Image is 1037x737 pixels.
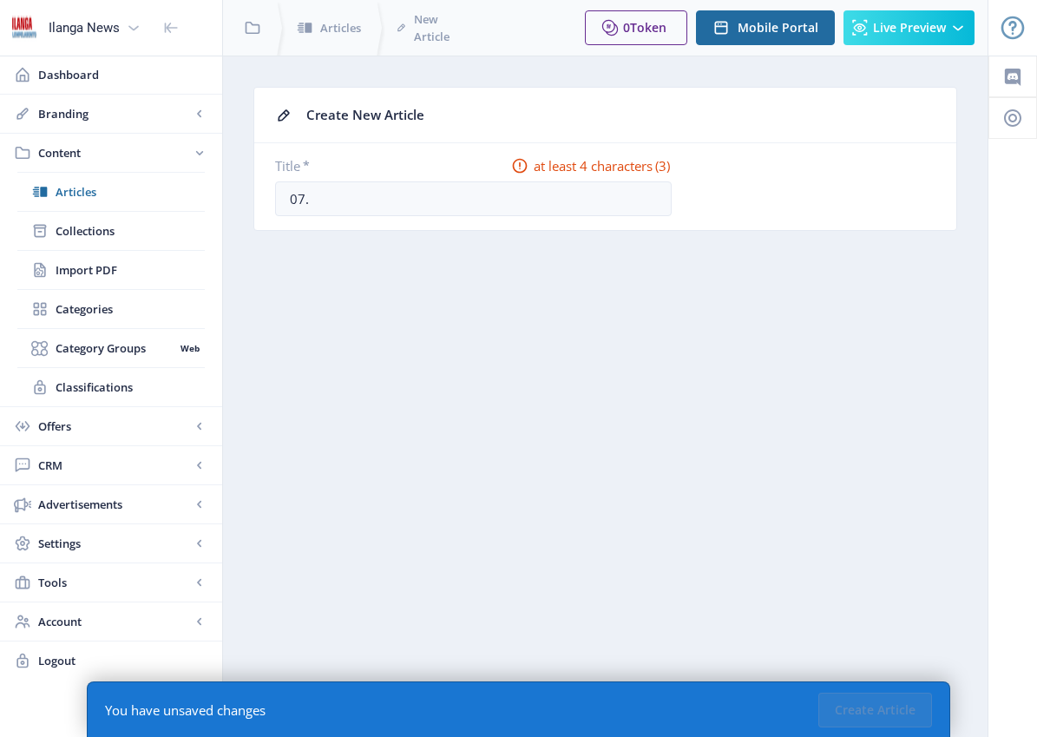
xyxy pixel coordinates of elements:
[306,102,935,128] div: Create New Article
[56,261,205,279] span: Import PDF
[38,105,191,122] span: Branding
[38,144,191,161] span: Content
[38,652,208,669] span: Logout
[17,329,205,367] a: Category GroupsWeb
[56,378,205,396] span: Classifications
[49,9,120,47] div: Ilanga News
[38,66,208,83] span: Dashboard
[414,10,456,45] span: New Article
[320,19,361,36] span: Articles
[38,496,191,513] span: Advertisements
[105,701,266,719] div: You have unsaved changes
[56,300,205,318] span: Categories
[17,368,205,406] a: Classifications
[275,157,466,174] label: Title
[653,157,672,174] span: (3)
[38,535,191,552] span: Settings
[17,212,205,250] a: Collections
[38,613,191,630] span: Account
[873,21,946,35] span: Live Preview
[56,222,205,240] span: Collections
[10,14,38,42] img: 6e32966d-d278-493e-af78-9af65f0c2223.png
[696,10,835,45] button: Mobile Portal
[585,10,687,45] button: 0Token
[843,10,975,45] button: Live Preview
[738,21,818,35] span: Mobile Portal
[17,290,205,328] a: Categories
[275,181,672,216] input: What's the title of your article?
[38,574,191,591] span: Tools
[38,418,191,435] span: Offers
[17,251,205,289] a: Import PDF
[534,157,653,174] span: at least 4 characters
[56,183,205,201] span: Articles
[17,173,205,211] a: Articles
[818,693,932,727] button: Create Article
[630,19,666,36] span: Token
[174,339,205,357] nb-badge: Web
[56,339,174,357] span: Category Groups
[38,457,191,474] span: CRM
